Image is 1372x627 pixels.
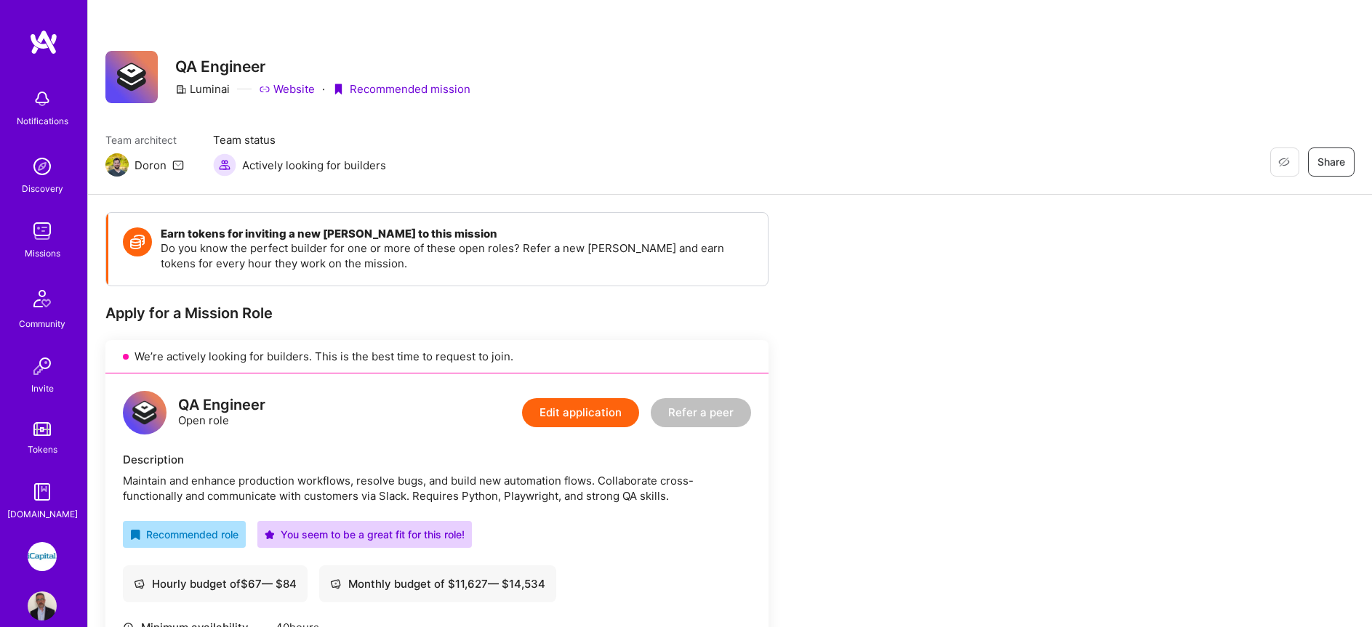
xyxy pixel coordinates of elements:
i: icon Mail [172,159,184,171]
h3: QA Engineer [175,57,470,76]
div: Notifications [17,113,68,129]
i: icon CompanyGray [175,84,187,95]
img: guide book [28,477,57,506]
img: Company Logo [105,51,158,103]
img: bell [28,84,57,113]
div: [DOMAIN_NAME] [7,506,78,522]
a: User Avatar [24,591,60,620]
img: iCapital: Building an Alternative Investment Marketplace [28,542,57,571]
span: Actively looking for builders [242,158,386,173]
div: Discovery [22,181,63,196]
img: logo [123,391,167,434]
button: Share [1308,147,1355,177]
div: We’re actively looking for builders. This is the best time to request to join. [105,340,769,373]
span: Team status [213,132,386,147]
div: QA Engineer [178,397,265,413]
img: logo [29,29,58,55]
button: Refer a peer [651,398,751,427]
img: teamwork [28,217,57,246]
a: Website [259,81,315,97]
div: Invite [31,381,54,396]
i: icon RecommendedBadge [130,530,140,540]
div: Luminai [175,81,230,97]
i: icon Cash [134,578,145,589]
a: iCapital: Building an Alternative Investment Marketplace [24,542,60,571]
i: icon Cash [330,578,341,589]
span: Team architect [105,132,184,147]
i: icon PurpleStar [265,530,275,540]
div: Tokens [28,442,57,457]
img: Actively looking for builders [213,153,236,177]
div: Hourly budget of $ 67 — $ 84 [134,576,297,591]
button: Edit application [522,398,639,427]
span: Share [1317,155,1345,169]
div: · [322,81,325,97]
div: Open role [178,397,265,428]
img: tokens [33,422,51,436]
img: discovery [28,152,57,181]
img: Community [25,281,60,316]
img: Invite [28,352,57,381]
img: Team Architect [105,153,129,177]
div: Maintain and enhance production workflows, resolve bugs, and build new automation flows. Collabor... [123,473,751,503]
h4: Earn tokens for inviting a new [PERSON_NAME] to this mission [161,227,753,240]
div: Recommended role [130,527,238,542]
div: Missions [25,246,60,261]
img: User Avatar [28,591,57,620]
div: Recommended mission [332,81,470,97]
i: icon EyeClosed [1278,156,1290,168]
div: Doron [135,158,167,173]
i: icon PurpleRibbon [332,84,344,95]
div: Monthly budget of $ 11,627 — $ 14,534 [330,576,545,591]
div: Community [19,316,65,331]
div: Description [123,452,751,467]
p: Do you know the perfect builder for one or more of these open roles? Refer a new [PERSON_NAME] an... [161,240,753,271]
div: Apply for a Mission Role [105,304,769,323]
img: Token icon [123,227,152,256]
div: You seem to be a great fit for this role! [265,527,465,542]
